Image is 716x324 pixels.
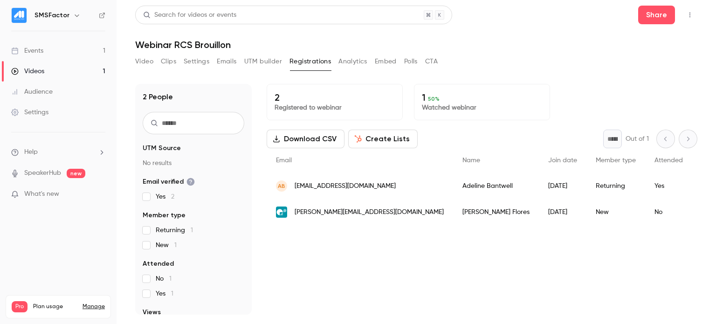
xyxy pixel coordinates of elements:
[404,54,418,69] button: Polls
[586,199,645,225] div: New
[422,103,542,112] p: Watched webinar
[191,227,193,234] span: 1
[539,199,586,225] div: [DATE]
[143,177,195,186] span: Email verified
[143,91,173,103] h1: 2 People
[338,54,367,69] button: Analytics
[12,8,27,23] img: SMSFactor
[171,193,174,200] span: 2
[171,290,173,297] span: 1
[11,147,105,157] li: help-dropdown-opener
[11,46,43,55] div: Events
[156,289,173,298] span: Yes
[156,226,193,235] span: Returning
[278,182,285,190] span: AB
[143,10,236,20] div: Search for videos or events
[135,39,697,50] h1: Webinar RCS Brouillon
[11,67,44,76] div: Videos
[645,199,692,225] div: No
[425,54,438,69] button: CTA
[34,11,69,20] h6: SMSFactor
[428,96,440,102] span: 50 %
[596,157,636,164] span: Member type
[169,276,172,282] span: 1
[276,157,292,164] span: Email
[143,308,161,317] span: Views
[67,169,85,178] span: new
[83,303,105,310] a: Manage
[654,157,683,164] span: Attended
[24,147,38,157] span: Help
[626,134,649,144] p: Out of 1
[143,159,244,168] p: No results
[539,173,586,199] div: [DATE]
[174,242,177,248] span: 1
[453,173,539,199] div: Adeline Bantwell
[275,92,395,103] p: 2
[24,189,59,199] span: What's new
[135,54,153,69] button: Video
[94,190,105,199] iframe: Noticeable Trigger
[289,54,331,69] button: Registrations
[375,54,397,69] button: Embed
[33,303,77,310] span: Plan usage
[143,259,174,269] span: Attended
[267,130,344,148] button: Download CSV
[156,241,177,250] span: New
[295,207,444,217] span: [PERSON_NAME][EMAIL_ADDRESS][DOMAIN_NAME]
[645,173,692,199] div: Yes
[462,157,480,164] span: Name
[184,54,209,69] button: Settings
[161,54,176,69] button: Clips
[275,103,395,112] p: Registered to webinar
[422,92,542,103] p: 1
[276,207,287,218] img: commify.com
[453,199,539,225] div: [PERSON_NAME] Flores
[348,130,418,148] button: Create Lists
[156,192,174,201] span: Yes
[24,168,61,178] a: SpeakerHub
[143,211,186,220] span: Member type
[11,87,53,97] div: Audience
[156,274,172,283] span: No
[638,6,675,24] button: Share
[12,301,28,312] span: Pro
[586,173,645,199] div: Returning
[11,108,48,117] div: Settings
[548,157,577,164] span: Join date
[217,54,236,69] button: Emails
[143,144,181,153] span: UTM Source
[244,54,282,69] button: UTM builder
[295,181,396,191] span: [EMAIL_ADDRESS][DOMAIN_NAME]
[682,7,697,22] button: Top Bar Actions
